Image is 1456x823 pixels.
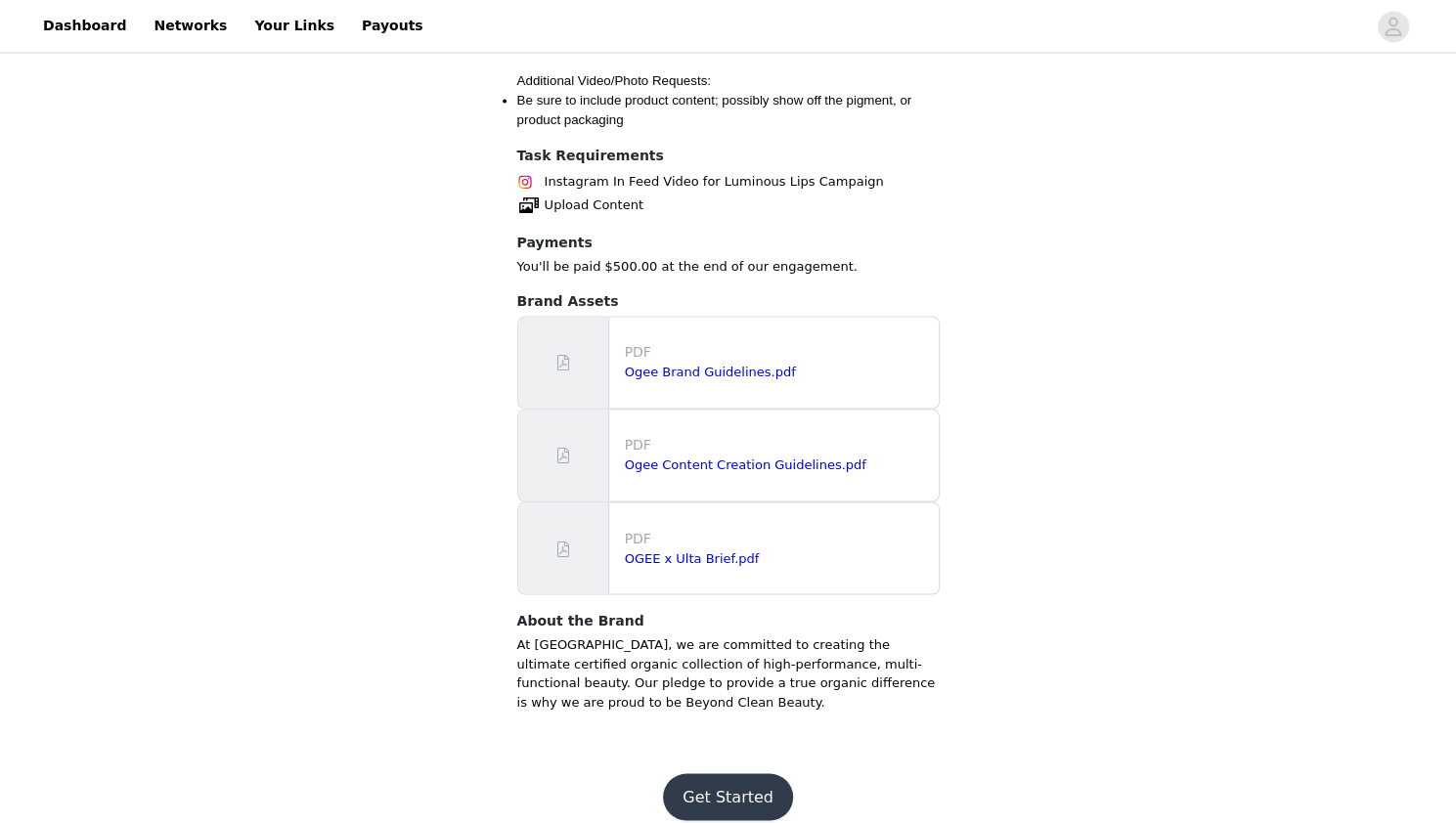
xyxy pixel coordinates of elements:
p: PDF [625,435,931,455]
p: You'll be paid $500.00 at the end of our engagement. [517,257,940,277]
button: Get Started [663,773,793,820]
span: Instagram In Feed Video for Luminous Lips Campaign [545,172,884,192]
a: Dashboard [31,4,138,48]
a: Payouts [350,4,435,48]
h4: Payments [517,233,940,253]
a: Ogee Brand Guidelines.pdf [625,365,796,379]
a: Networks [142,4,239,48]
p: At [GEOGRAPHIC_DATA], we are committed to creating the ultimate certified organic collection of h... [517,634,940,711]
a: OGEE x Ulta Brief.pdf [625,550,760,565]
img: Instagram Icon [517,174,533,190]
span: Be sure to include product content; possibly show off the pigment, or product packaging [517,93,912,127]
p: PDF [625,528,931,548]
a: Your Links [243,4,346,48]
h4: Brand Assets [517,291,940,312]
a: Ogee Content Creation Guidelines.pdf [625,457,866,472]
span: Upload Content [545,195,643,215]
span: Additional Video/Photo Requests: [517,73,711,88]
div: avatar [1384,11,1402,42]
h4: Task Requirements [517,146,940,166]
p: PDF [625,342,931,363]
h4: About the Brand [517,610,940,630]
